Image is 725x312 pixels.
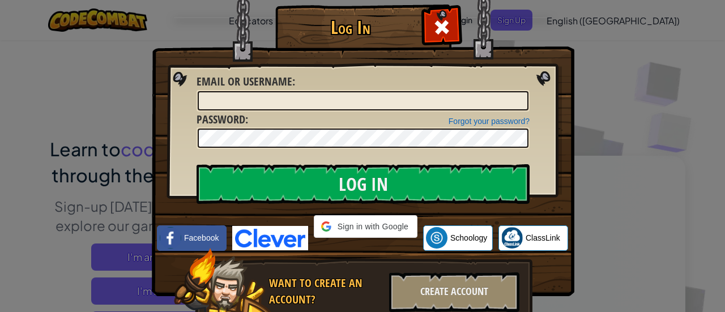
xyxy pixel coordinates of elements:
[501,227,523,249] img: classlink-logo-small.png
[336,221,410,232] span: Sign in with Google
[450,232,487,243] span: Schoology
[232,226,308,250] img: clever-logo-blue.png
[526,232,560,243] span: ClassLink
[449,117,530,126] a: Forgot your password?
[278,18,423,37] h1: Log In
[197,74,292,89] span: Email or Username
[426,227,447,249] img: schoology.png
[197,112,245,127] span: Password
[308,237,423,262] iframe: Sign in with Google Button
[160,227,181,249] img: facebook_small.png
[269,275,382,307] div: Want to create an account?
[197,74,295,90] label: :
[197,164,530,204] input: Log In
[389,272,519,312] div: Create Account
[197,112,248,128] label: :
[314,215,417,238] div: Sign in with Google
[184,232,219,243] span: Facebook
